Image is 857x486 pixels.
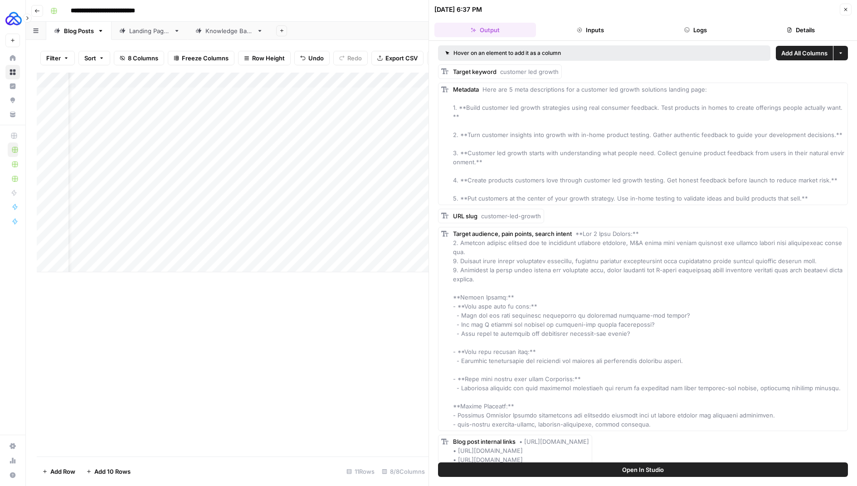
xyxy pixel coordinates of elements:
span: Add Row [50,467,75,476]
button: Redo [333,51,368,65]
span: customer led growth [500,68,559,75]
a: Knowledge Base [188,22,271,40]
img: AUQ Logo [5,10,22,27]
div: Hover on an element to add it as a column [445,49,662,57]
button: Output [434,23,536,37]
a: Usage [5,453,20,468]
span: Row Height [252,54,285,63]
span: Add 10 Rows [94,467,131,476]
a: Your Data [5,107,20,122]
span: Target keyword [453,68,497,75]
a: Home [5,51,20,65]
span: Undo [308,54,324,63]
span: Filter [46,54,61,63]
button: Export CSV [371,51,424,65]
span: Metadata [453,86,479,93]
div: 8/8 Columns [378,464,428,479]
span: Freeze Columns [182,54,229,63]
span: 8 Columns [128,54,158,63]
div: Landing Pages [129,26,170,35]
button: Undo [294,51,330,65]
span: customer-led-growth [481,212,541,220]
button: Workspace: AUQ [5,7,20,30]
button: Row Height [238,51,291,65]
button: Add 10 Rows [81,464,136,479]
span: Here are 5 meta descriptions for a customer led growth solutions landing page: 1. **Build custome... [453,86,844,202]
button: Inputs [540,23,641,37]
a: Insights [5,79,20,93]
button: Add Row [37,464,81,479]
span: URL slug [453,212,477,220]
button: Logs [645,23,746,37]
a: Blog Posts [46,22,112,40]
span: • [URL][DOMAIN_NAME] • [URL][DOMAIN_NAME] • [URL][DOMAIN_NAME] • [URL][DOMAIN_NAME] • [URL][DOMAI... [453,438,589,481]
button: Freeze Columns [168,51,234,65]
button: Add All Columns [776,46,833,60]
button: Open In Studio [438,462,848,477]
button: Filter [40,51,75,65]
button: Sort [78,51,110,65]
span: Add All Columns [781,49,828,58]
div: Knowledge Base [205,26,253,35]
span: Blog post internal links [453,438,516,445]
span: Redo [347,54,362,63]
div: 11 Rows [343,464,378,479]
button: 8 Columns [114,51,164,65]
a: Browse [5,65,20,79]
a: Opportunities [5,93,20,108]
span: Target audience, pain points, search intent [453,230,572,237]
div: Blog Posts [64,26,94,35]
button: Help + Support [5,468,20,482]
span: Open In Studio [622,465,664,474]
div: [DATE] 6:37 PM [434,5,482,14]
button: Details [750,23,852,37]
a: Landing Pages [112,22,188,40]
span: Export CSV [385,54,418,63]
span: Sort [84,54,96,63]
a: Settings [5,439,20,453]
